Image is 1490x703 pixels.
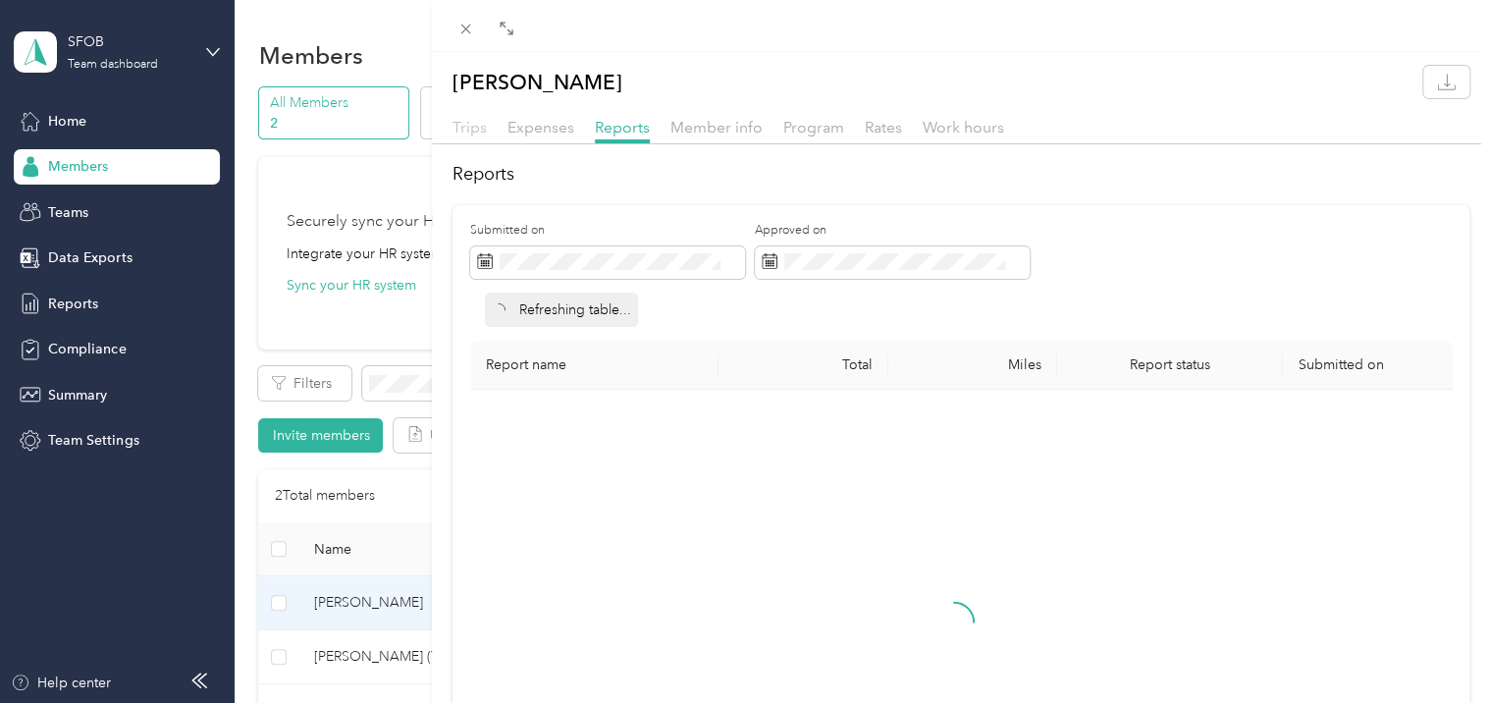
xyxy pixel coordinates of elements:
th: Report name [470,341,718,390]
div: Total [734,356,873,373]
label: Submitted on [470,222,745,240]
iframe: Everlance-gr Chat Button Frame [1380,593,1490,703]
span: Reports [595,118,650,136]
span: Program [783,118,844,136]
th: Submitted on [1283,341,1453,390]
span: Report status [1073,356,1267,373]
span: Expenses [507,118,574,136]
div: Miles [903,356,1041,373]
div: Refreshing table... [485,293,638,327]
label: Approved on [755,222,1030,240]
h2: Reports [452,161,1469,188]
span: Member info [670,118,763,136]
span: Rates [865,118,902,136]
p: [PERSON_NAME] [452,66,622,98]
span: Work hours [923,118,1004,136]
span: Trips [452,118,487,136]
